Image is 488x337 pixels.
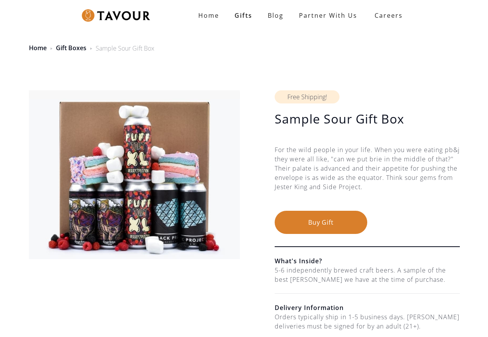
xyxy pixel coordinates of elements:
div: For the wild people in your life. When you were eating pb&j they were all like, "can we put brie ... [275,145,460,211]
a: Blog [260,8,291,23]
h1: Sample Sour Gift Box [275,111,460,127]
a: Gifts [227,8,260,23]
a: partner with us [291,8,365,23]
div: Sample Sour Gift Box [96,44,154,53]
button: Buy Gift [275,211,367,234]
div: 5-6 independently brewed craft beers. A sample of the best [PERSON_NAME] we have at the time of p... [275,266,460,284]
strong: Home [198,11,219,20]
a: Gift Boxes [56,44,86,52]
a: Careers [365,5,409,26]
a: Home [191,8,227,23]
h6: Delivery Information [275,303,460,312]
a: Home [29,44,47,52]
div: Free Shipping! [275,90,339,103]
h6: What's Inside? [275,256,460,266]
div: Orders typically ship in 1-5 business days. [PERSON_NAME] deliveries must be signed for by an adu... [275,312,460,331]
strong: Careers [375,8,403,23]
